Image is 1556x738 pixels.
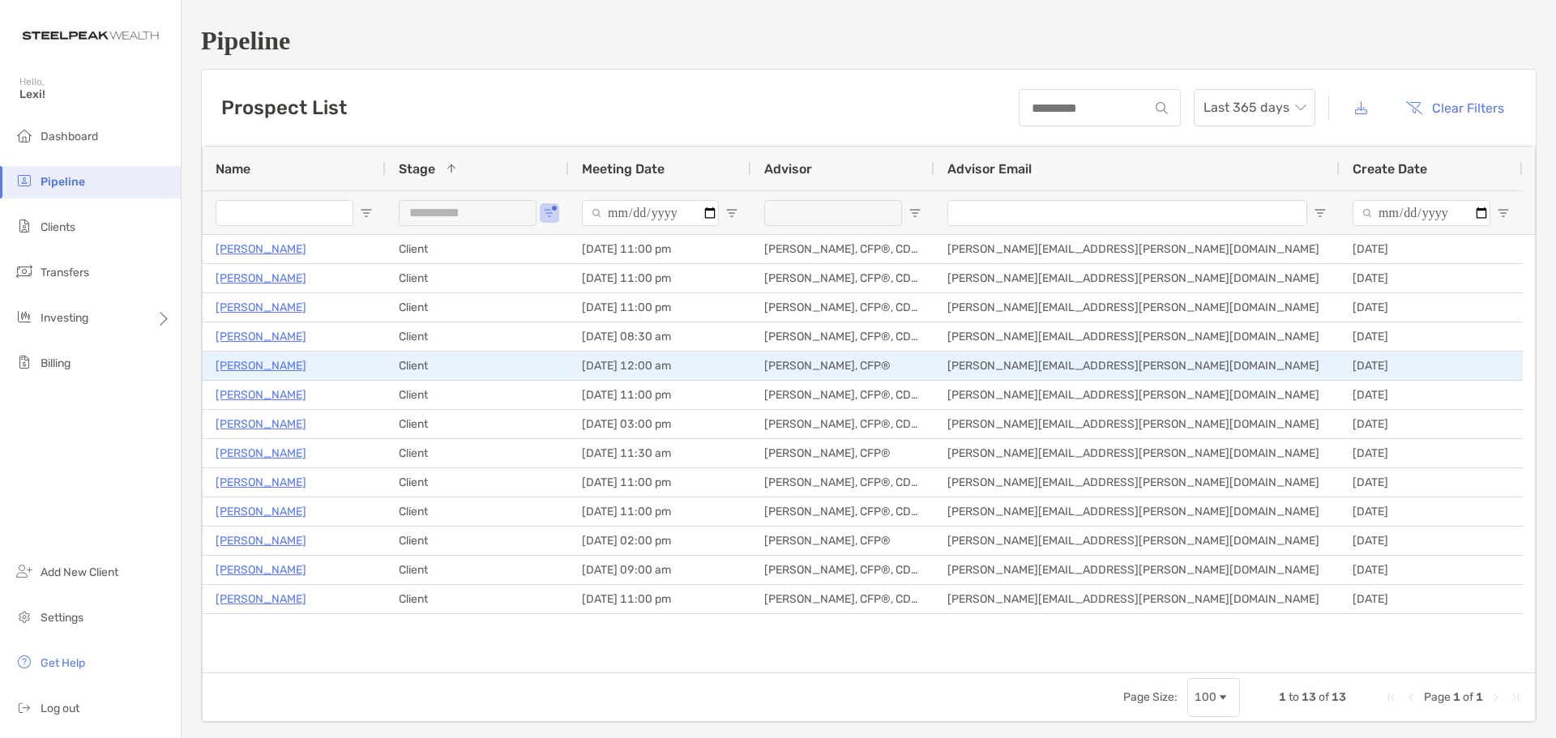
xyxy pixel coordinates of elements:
[1385,691,1398,704] div: First Page
[15,697,34,717] img: logout icon
[1340,381,1523,409] div: [DATE]
[216,589,306,609] a: [PERSON_NAME]
[216,501,306,522] a: [PERSON_NAME]
[1314,207,1327,220] button: Open Filter Menu
[1340,439,1523,467] div: [DATE]
[1340,235,1523,263] div: [DATE]
[582,200,719,226] input: Meeting Date Filter Input
[751,468,934,497] div: [PERSON_NAME], CFP®, CDFA®
[934,556,1340,584] div: [PERSON_NAME][EMAIL_ADDRESS][PERSON_NAME][DOMAIN_NAME]
[934,293,1340,322] div: [PERSON_NAME][EMAIL_ADDRESS][PERSON_NAME][DOMAIN_NAME]
[1340,585,1523,613] div: [DATE]
[934,497,1340,526] div: [PERSON_NAME][EMAIL_ADDRESS][PERSON_NAME][DOMAIN_NAME]
[41,311,88,325] span: Investing
[1195,690,1216,704] div: 100
[934,352,1340,380] div: [PERSON_NAME][EMAIL_ADDRESS][PERSON_NAME][DOMAIN_NAME]
[934,264,1340,292] div: [PERSON_NAME][EMAIL_ADDRESS][PERSON_NAME][DOMAIN_NAME]
[41,130,98,143] span: Dashboard
[934,527,1340,555] div: [PERSON_NAME][EMAIL_ADDRESS][PERSON_NAME][DOMAIN_NAME]
[1353,161,1427,177] span: Create Date
[216,200,353,226] input: Name Filter Input
[216,297,306,318] a: [PERSON_NAME]
[41,656,85,670] span: Get Help
[216,268,306,288] a: [PERSON_NAME]
[216,161,250,177] span: Name
[934,468,1340,497] div: [PERSON_NAME][EMAIL_ADDRESS][PERSON_NAME][DOMAIN_NAME]
[386,468,569,497] div: Client
[15,126,34,145] img: dashboard icon
[569,235,751,263] div: [DATE] 11:00 pm
[15,607,34,626] img: settings icon
[41,356,71,370] span: Billing
[216,326,306,347] a: [PERSON_NAME]
[216,239,306,259] p: [PERSON_NAME]
[751,235,934,263] div: [PERSON_NAME], CFP®, CDFA®
[41,266,89,279] span: Transfers
[15,561,34,581] img: add_new_client icon
[569,439,751,467] div: [DATE] 11:30 am
[19,6,161,65] img: Zoe Logo
[1289,690,1299,704] span: to
[15,262,34,281] img: transfers icon
[15,307,34,326] img: investing icon
[1476,690,1483,704] span: 1
[569,322,751,351] div: [DATE] 08:30 am
[764,161,812,177] span: Advisor
[1404,691,1417,704] div: Previous Page
[934,439,1340,467] div: [PERSON_NAME][EMAIL_ADDRESS][PERSON_NAME][DOMAIN_NAME]
[908,207,921,220] button: Open Filter Menu
[934,322,1340,351] div: [PERSON_NAME][EMAIL_ADDRESS][PERSON_NAME][DOMAIN_NAME]
[569,264,751,292] div: [DATE] 11:00 pm
[569,497,751,526] div: [DATE] 11:00 pm
[751,410,934,438] div: [PERSON_NAME], CFP®, CDFA®
[1203,90,1306,126] span: Last 365 days
[1332,690,1346,704] span: 13
[216,531,306,551] a: [PERSON_NAME]
[386,439,569,467] div: Client
[221,96,347,119] h3: Prospect List
[569,468,751,497] div: [DATE] 11:00 pm
[751,293,934,322] div: [PERSON_NAME], CFP®, CDFA®
[15,216,34,236] img: clients icon
[15,171,34,190] img: pipeline icon
[19,87,171,101] span: Lexi!
[41,702,79,715] span: Log out
[386,585,569,613] div: Client
[201,26,1537,56] h1: Pipeline
[1340,556,1523,584] div: [DATE]
[1340,410,1523,438] div: [DATE]
[751,352,934,380] div: [PERSON_NAME], CFP®
[1319,690,1329,704] span: of
[216,560,306,580] a: [PERSON_NAME]
[1123,690,1178,704] div: Page Size:
[386,556,569,584] div: Client
[751,264,934,292] div: [PERSON_NAME], CFP®, CDFA®
[1340,293,1523,322] div: [DATE]
[216,385,306,405] a: [PERSON_NAME]
[1463,690,1473,704] span: of
[569,293,751,322] div: [DATE] 11:00 pm
[386,264,569,292] div: Client
[1279,690,1286,704] span: 1
[386,410,569,438] div: Client
[41,565,118,579] span: Add New Client
[386,497,569,526] div: Client
[751,439,934,467] div: [PERSON_NAME], CFP®
[386,381,569,409] div: Client
[1340,527,1523,555] div: [DATE]
[751,381,934,409] div: [PERSON_NAME], CFP®, CDFA®
[216,414,306,434] p: [PERSON_NAME]
[751,556,934,584] div: [PERSON_NAME], CFP®, CDFA®
[569,556,751,584] div: [DATE] 09:00 am
[386,527,569,555] div: Client
[386,293,569,322] div: Client
[751,322,934,351] div: [PERSON_NAME], CFP®, CDFA®
[934,410,1340,438] div: [PERSON_NAME][EMAIL_ADDRESS][PERSON_NAME][DOMAIN_NAME]
[751,497,934,526] div: [PERSON_NAME], CFP®, CDFA®
[216,443,306,463] a: [PERSON_NAME]
[1340,264,1523,292] div: [DATE]
[15,652,34,672] img: get-help icon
